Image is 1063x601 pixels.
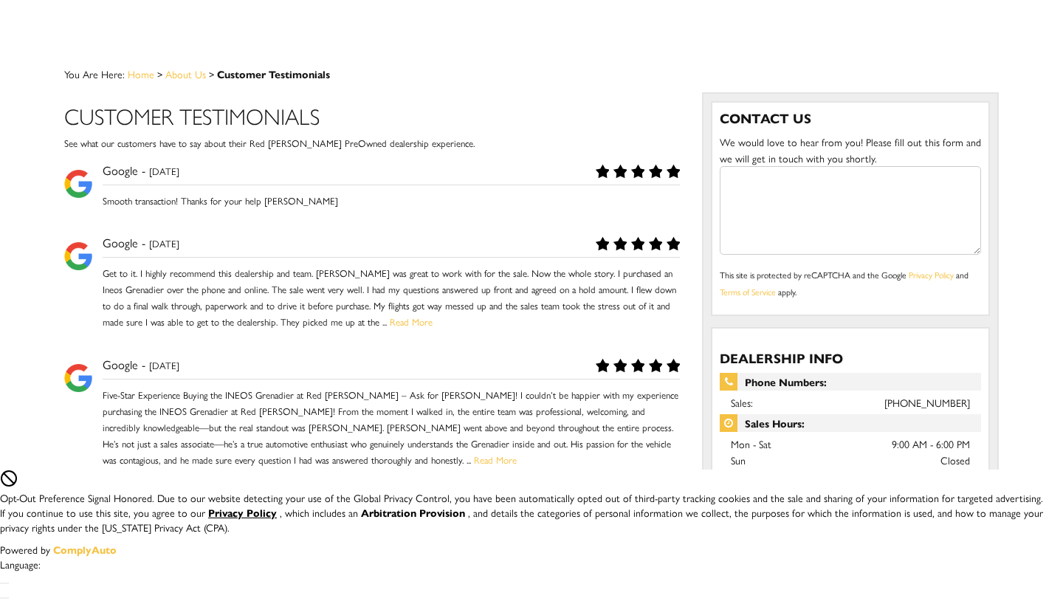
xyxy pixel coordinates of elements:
a: [PHONE_NUMBER] [884,395,970,410]
span: Get to it. I highly recommend this dealership and team. [PERSON_NAME] was great to work with for ... [103,266,676,329]
a: Home [128,66,154,81]
span: 9:00 AM - 6:00 PM [892,436,970,452]
h3: Dealership Info [720,351,981,365]
a: Privacy Policy [909,268,954,281]
h1: Customer Testimonials [64,103,680,128]
a: Terms of Service [720,285,776,298]
span: > [125,66,330,81]
a: Privacy Policy [208,505,280,520]
span: Closed [940,452,970,468]
h3: Contact Us [720,110,981,126]
span: Google [103,356,149,373]
span: Sales: [731,395,753,410]
span: [DATE] [149,164,179,178]
span: Sales Hours: [720,414,981,432]
small: This site is protected by reCAPTCHA and the Google and apply. [720,268,969,298]
u: Privacy Policy [208,505,277,520]
span: Five-Star Experience Buying the INEOS Grenadier at Red [PERSON_NAME] – Ask for [PERSON_NAME]! I c... [103,388,678,467]
img: Google logo [64,170,92,198]
strong: Customer Testimonials [217,66,330,81]
span: Google [103,162,149,179]
span: We would love to hear from you! Please fill out this form and we will get in touch with you shortly. [720,134,981,165]
span: [DATE] [149,358,179,372]
a: ComplyAuto [53,542,117,557]
span: You Are Here: [64,66,330,81]
div: 5 out of 5 Star Rating [594,357,680,375]
span: Mon - Sat [731,436,771,451]
span: Sun [731,453,746,467]
span: Google [103,234,149,251]
span: [DATE] [149,236,179,250]
p: See what our customers have to say about their Red [PERSON_NAME] PreOwned dealership experience. [64,135,680,151]
div: 5 out of 5 Star Rating [594,235,680,253]
span: > [162,66,330,81]
a: Read More [474,453,517,467]
div: Breadcrumbs [64,66,999,81]
a: Read More [390,315,433,329]
img: Google logo [64,242,92,270]
a: About Us [165,66,206,81]
strong: Arbitration Provision [361,505,465,520]
span: Smooth transaction! Thanks for your help [PERSON_NAME] [103,193,338,207]
div: 5 out of 5 Star Rating [594,162,680,181]
span: Phone Numbers: [720,373,981,391]
img: Google logo [64,364,92,392]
